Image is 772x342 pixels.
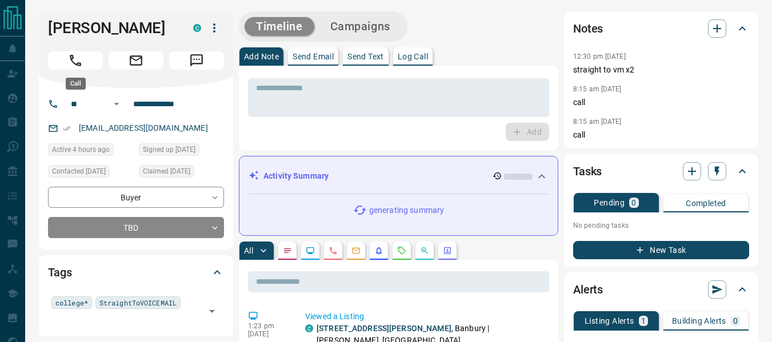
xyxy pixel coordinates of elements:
[52,166,106,177] span: Contacted [DATE]
[204,303,220,319] button: Open
[398,53,428,61] p: Log Call
[397,246,406,255] svg: Requests
[48,187,224,208] div: Buyer
[573,96,749,108] p: call
[420,246,429,255] svg: Opportunities
[66,78,86,90] div: Call
[594,199,625,207] p: Pending
[374,246,383,255] svg: Listing Alerts
[305,311,545,323] p: Viewed a Listing
[573,15,749,42] div: Notes
[63,124,71,132] svg: Email Verified
[263,170,329,182] p: Activity Summary
[52,144,110,155] span: Active 4 hours ago
[686,199,726,207] p: Completed
[143,166,190,177] span: Claimed [DATE]
[443,246,452,255] svg: Agent Actions
[351,246,361,255] svg: Emails
[169,51,224,70] span: Message
[48,259,224,286] div: Tags
[573,276,749,303] div: Alerts
[573,280,603,299] h2: Alerts
[573,129,749,141] p: call
[573,19,603,38] h2: Notes
[48,217,224,238] div: TBD
[248,322,288,330] p: 1:23 pm
[193,24,201,32] div: condos.ca
[585,317,634,325] p: Listing Alerts
[573,53,626,61] p: 12:30 pm [DATE]
[143,144,195,155] span: Signed up [DATE]
[245,17,314,36] button: Timeline
[347,53,384,61] p: Send Text
[369,204,444,216] p: generating summary
[573,162,602,180] h2: Tasks
[631,199,636,207] p: 0
[329,246,338,255] svg: Calls
[317,324,451,333] a: [STREET_ADDRESS][PERSON_NAME]
[319,17,402,36] button: Campaigns
[109,51,163,70] span: Email
[48,51,103,70] span: Call
[733,317,738,325] p: 0
[573,158,749,185] div: Tasks
[573,217,749,234] p: No pending tasks
[55,297,88,308] span: college*
[573,64,749,76] p: straight to vm x2
[672,317,726,325] p: Building Alerts
[244,247,253,255] p: All
[248,330,288,338] p: [DATE]
[79,123,208,132] a: [EMAIL_ADDRESS][DOMAIN_NAME]
[305,324,313,332] div: condos.ca
[48,19,176,37] h1: [PERSON_NAME]
[48,263,71,281] h2: Tags
[573,85,622,93] p: 8:15 am [DATE]
[139,143,224,159] div: Wed Jul 30 2025
[573,118,622,126] p: 8:15 am [DATE]
[641,317,646,325] p: 1
[244,53,279,61] p: Add Note
[139,165,224,181] div: Wed Jul 30 2025
[293,53,334,61] p: Send Email
[110,97,123,111] button: Open
[48,165,133,181] div: Wed Jul 30 2025
[306,246,315,255] svg: Lead Browsing Activity
[573,241,749,259] button: New Task
[48,143,133,159] div: Mon Aug 18 2025
[283,246,292,255] svg: Notes
[99,297,177,308] span: StraightToVOICEMAIL
[249,166,549,187] div: Activity Summary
